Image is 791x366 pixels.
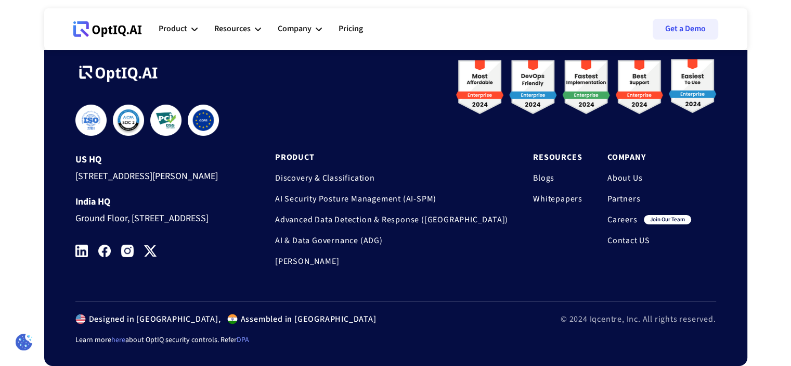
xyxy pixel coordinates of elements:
a: AI & Data Governance (ADG) [275,235,508,246]
a: Pricing [339,14,363,45]
a: Discovery & Classification [275,173,508,183]
a: Blogs [533,173,582,183]
div: Designed in [GEOGRAPHIC_DATA], [86,314,221,324]
a: Advanced Data Detection & Response ([GEOGRAPHIC_DATA]) [275,214,508,225]
a: DPA [237,335,249,345]
div: Ground Floor, [STREET_ADDRESS] [75,207,236,226]
a: Careers [607,214,638,225]
div: [STREET_ADDRESS][PERSON_NAME] [75,165,236,184]
a: Resources [533,152,582,162]
a: About Us [607,173,691,183]
div: © 2024 Iqcentre, Inc. All rights reserved. [561,314,716,324]
a: Partners [607,194,691,204]
a: Contact US [607,235,691,246]
div: Learn more about OptIQ security controls. Refer [75,335,716,345]
div: Resources [214,22,251,36]
div: Company [278,22,312,36]
div: Assembled in [GEOGRAPHIC_DATA] [238,314,377,324]
a: [PERSON_NAME] [275,256,508,267]
div: US HQ [75,155,236,165]
div: Resources [214,14,261,45]
div: join our team [644,215,691,224]
div: Product [159,22,187,36]
a: Product [275,152,508,162]
div: India HQ [75,197,236,207]
a: AI Security Posture Management (AI-SPM) [275,194,508,204]
a: here [111,335,125,345]
a: Company [607,152,691,162]
a: Whitepapers [533,194,582,204]
div: Product [159,14,198,45]
div: Company [278,14,322,45]
a: Get a Demo [653,19,718,40]
a: Webflow Homepage [73,14,142,45]
div: Webflow Homepage [73,36,74,37]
